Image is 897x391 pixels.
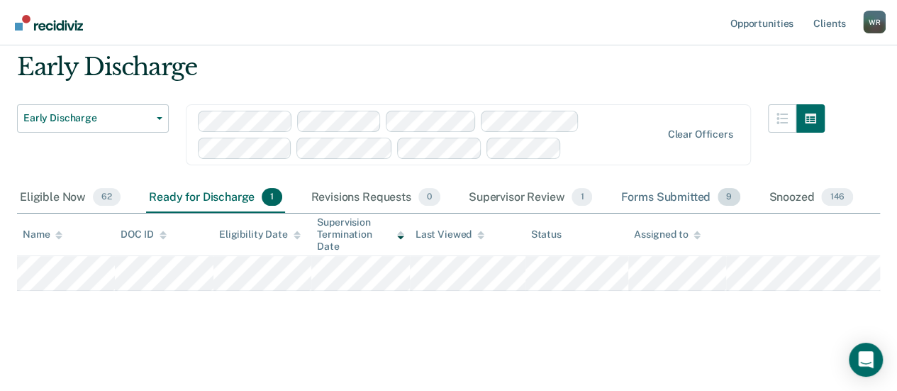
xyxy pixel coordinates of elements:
[572,188,592,206] span: 1
[219,228,301,241] div: Eligibility Date
[416,228,484,241] div: Last Viewed
[718,188,740,206] span: 9
[821,188,853,206] span: 146
[667,128,732,141] div: Clear officers
[15,15,83,31] img: Recidiviz
[17,53,825,93] div: Early Discharge
[317,216,403,252] div: Supervision Termination Date
[17,104,169,133] button: Early Discharge
[863,11,886,33] div: W R
[766,182,856,214] div: Snoozed146
[634,228,701,241] div: Assigned to
[23,228,62,241] div: Name
[418,188,440,206] span: 0
[849,343,883,377] div: Open Intercom Messenger
[23,112,151,124] span: Early Discharge
[17,182,123,214] div: Eligible Now62
[121,228,166,241] div: DOC ID
[863,11,886,33] button: Profile dropdown button
[262,188,282,206] span: 1
[146,182,285,214] div: Ready for Discharge1
[618,182,743,214] div: Forms Submitted9
[93,188,121,206] span: 62
[466,182,596,214] div: Supervisor Review1
[531,228,562,241] div: Status
[308,182,442,214] div: Revisions Requests0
